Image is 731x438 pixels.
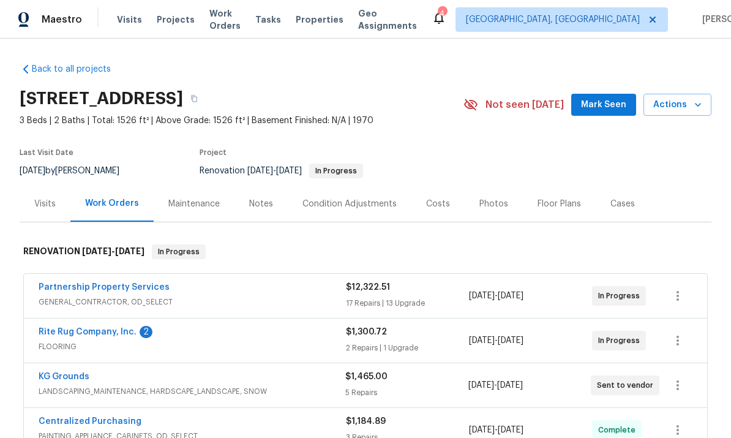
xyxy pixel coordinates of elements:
[39,341,346,353] span: FLOORING
[296,13,343,26] span: Properties
[469,292,495,300] span: [DATE]
[466,13,640,26] span: [GEOGRAPHIC_DATA], [GEOGRAPHIC_DATA]
[498,336,523,345] span: [DATE]
[39,296,346,308] span: GENERAL_CONTRACTOR, OD_SELECT
[598,290,645,302] span: In Progress
[183,88,205,110] button: Copy Address
[82,247,144,255] span: -
[598,424,640,436] span: Complete
[85,197,139,210] div: Work Orders
[497,381,523,390] span: [DATE]
[310,167,362,175] span: In Progress
[426,198,450,210] div: Costs
[469,336,495,345] span: [DATE]
[168,198,220,210] div: Maintenance
[247,167,302,175] span: -
[23,244,144,259] h6: RENOVATION
[115,247,144,255] span: [DATE]
[200,167,363,175] span: Renovation
[20,232,711,271] div: RENOVATION [DATE]-[DATE]In Progress
[39,372,89,381] a: KG Grounds
[34,198,56,210] div: Visits
[538,198,581,210] div: Floor Plans
[140,326,152,338] div: 2
[82,247,111,255] span: [DATE]
[255,15,281,24] span: Tasks
[247,167,273,175] span: [DATE]
[302,198,397,210] div: Condition Adjustments
[153,246,204,258] span: In Progress
[157,13,195,26] span: Projects
[20,167,45,175] span: [DATE]
[643,94,711,116] button: Actions
[39,283,170,292] a: Partnership Property Services
[468,379,523,391] span: -
[345,387,468,399] div: 5 Repairs
[200,149,227,156] span: Project
[469,334,523,347] span: -
[346,328,387,336] span: $1,300.72
[346,342,469,354] div: 2 Repairs | 1 Upgrade
[469,290,523,302] span: -
[597,379,658,391] span: Sent to vendor
[469,426,495,434] span: [DATE]
[498,292,523,300] span: [DATE]
[345,372,388,381] span: $1,465.00
[610,198,635,210] div: Cases
[358,7,417,32] span: Geo Assignments
[39,328,137,336] a: Rite Rug Company, Inc.
[39,385,345,398] span: LANDSCAPING_MAINTENANCE, HARDSCAPE_LANDSCAPE, SNOW
[117,13,142,26] span: Visits
[20,164,134,178] div: by [PERSON_NAME]
[485,99,564,111] span: Not seen [DATE]
[276,167,302,175] span: [DATE]
[20,149,73,156] span: Last Visit Date
[571,94,636,116] button: Mark Seen
[468,381,494,390] span: [DATE]
[209,7,241,32] span: Work Orders
[20,93,183,105] h2: [STREET_ADDRESS]
[20,115,463,127] span: 3 Beds | 2 Baths | Total: 1526 ft² | Above Grade: 1526 ft² | Basement Finished: N/A | 1970
[598,334,645,347] span: In Progress
[42,13,82,26] span: Maestro
[498,426,523,434] span: [DATE]
[20,63,137,75] a: Back to all projects
[346,283,390,292] span: $12,322.51
[469,424,523,436] span: -
[479,198,508,210] div: Photos
[346,297,469,309] div: 17 Repairs | 13 Upgrade
[438,7,446,20] div: 4
[249,198,273,210] div: Notes
[653,97,702,113] span: Actions
[581,97,626,113] span: Mark Seen
[346,417,386,426] span: $1,184.89
[39,417,141,426] a: Centralized Purchasing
